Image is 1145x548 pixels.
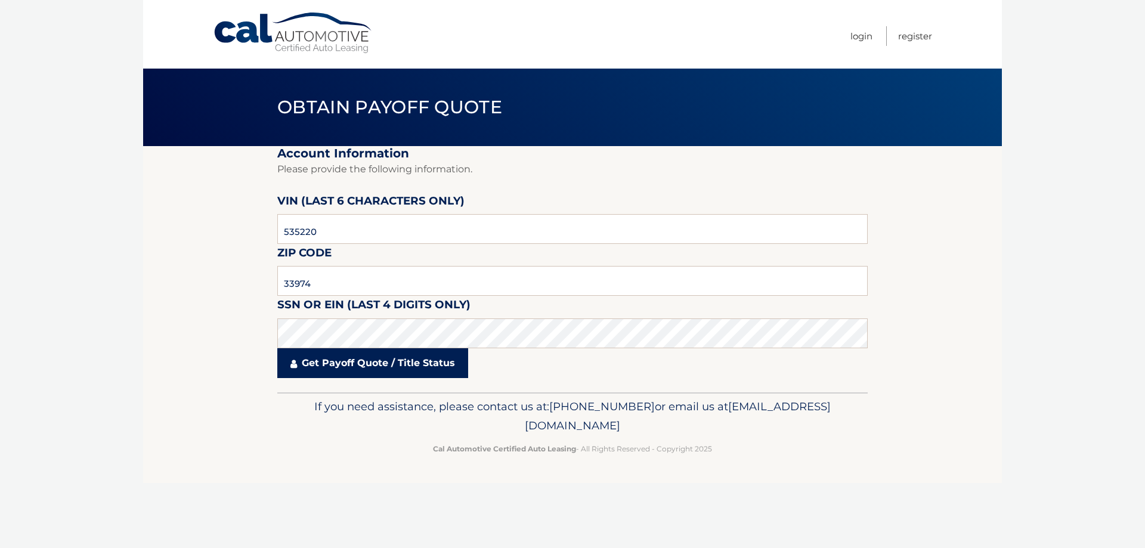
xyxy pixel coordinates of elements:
[277,296,471,318] label: SSN or EIN (last 4 digits only)
[277,96,502,118] span: Obtain Payoff Quote
[433,444,576,453] strong: Cal Automotive Certified Auto Leasing
[277,244,332,266] label: Zip Code
[277,146,868,161] h2: Account Information
[277,348,468,378] a: Get Payoff Quote / Title Status
[850,26,872,46] a: Login
[277,192,465,214] label: VIN (last 6 characters only)
[285,397,860,435] p: If you need assistance, please contact us at: or email us at
[549,400,655,413] span: [PHONE_NUMBER]
[213,12,374,54] a: Cal Automotive
[285,442,860,455] p: - All Rights Reserved - Copyright 2025
[898,26,932,46] a: Register
[277,161,868,178] p: Please provide the following information.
